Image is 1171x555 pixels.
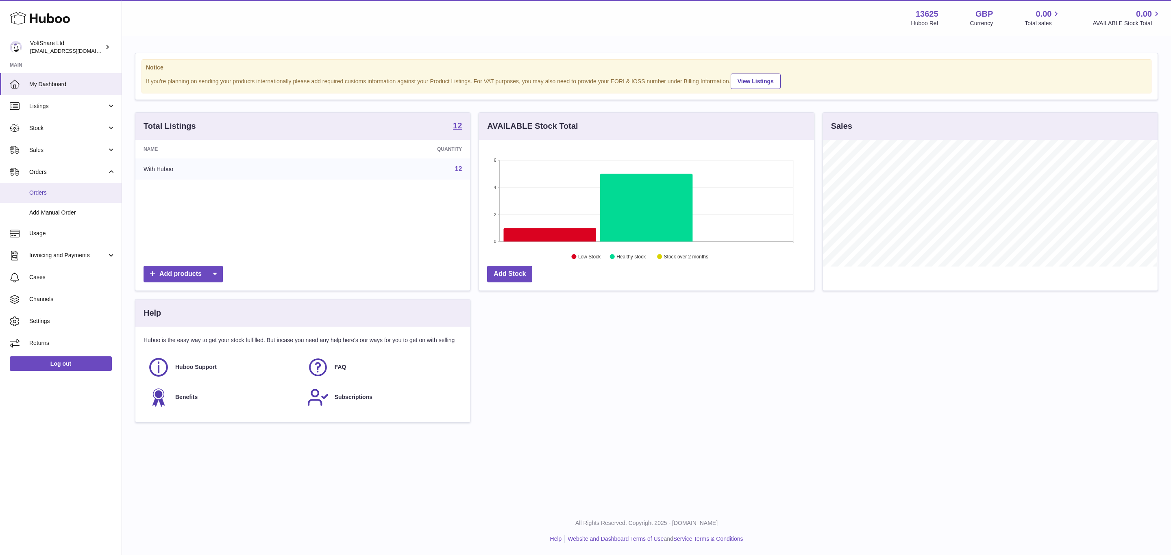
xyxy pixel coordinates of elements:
p: All Rights Reserved. Copyright 2025 - [DOMAIN_NAME] [128,519,1164,527]
span: [EMAIL_ADDRESS][DOMAIN_NAME] [30,48,120,54]
span: Add Manual Order [29,209,115,217]
text: Stock over 2 months [664,254,708,260]
text: 6 [494,158,496,163]
a: 12 [453,121,462,131]
th: Name [135,140,312,158]
span: Orders [29,189,115,197]
a: Website and Dashboard Terms of Use [568,535,664,542]
a: 0.00 Total sales [1025,9,1061,27]
div: If you're planning on sending your products internationally please add required customs informati... [146,72,1147,89]
a: 12 [455,165,462,172]
li: and [565,535,743,543]
span: Huboo Support [175,363,217,371]
strong: GBP [975,9,993,20]
strong: 13625 [916,9,938,20]
a: Subscriptions [307,386,458,408]
span: 0.00 [1136,9,1152,20]
img: internalAdmin-13625@internal.huboo.com [10,41,22,53]
a: Benefits [148,386,299,408]
td: With Huboo [135,158,312,180]
span: Settings [29,317,115,325]
span: Returns [29,339,115,347]
span: Sales [29,146,107,154]
div: Huboo Ref [911,20,938,27]
h3: Help [144,308,161,319]
th: Quantity [312,140,470,158]
text: 0 [494,239,496,244]
span: FAQ [335,363,346,371]
span: My Dashboard [29,80,115,88]
span: Subscriptions [335,393,372,401]
span: Channels [29,295,115,303]
a: Log out [10,356,112,371]
a: View Listings [731,74,781,89]
a: Add Stock [487,266,532,282]
text: Healthy stock [617,254,646,260]
a: Add products [144,266,223,282]
strong: 12 [453,121,462,130]
p: Huboo is the easy way to get your stock fulfilled. But incase you need any help here's our ways f... [144,336,462,344]
a: 0.00 AVAILABLE Stock Total [1093,9,1161,27]
a: FAQ [307,356,458,378]
span: Benefits [175,393,198,401]
h3: Sales [831,121,852,132]
h3: Total Listings [144,121,196,132]
text: 4 [494,185,496,190]
span: Total sales [1025,20,1061,27]
div: VoltShare Ltd [30,39,103,55]
a: Help [550,535,562,542]
span: Usage [29,230,115,237]
span: Orders [29,168,107,176]
span: AVAILABLE Stock Total [1093,20,1161,27]
a: Service Terms & Conditions [673,535,743,542]
strong: Notice [146,64,1147,72]
span: Stock [29,124,107,132]
a: Huboo Support [148,356,299,378]
span: Cases [29,273,115,281]
text: Low Stock [578,254,601,260]
span: 0.00 [1036,9,1052,20]
text: 2 [494,212,496,217]
div: Currency [970,20,993,27]
h3: AVAILABLE Stock Total [487,121,578,132]
span: Listings [29,102,107,110]
span: Invoicing and Payments [29,251,107,259]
